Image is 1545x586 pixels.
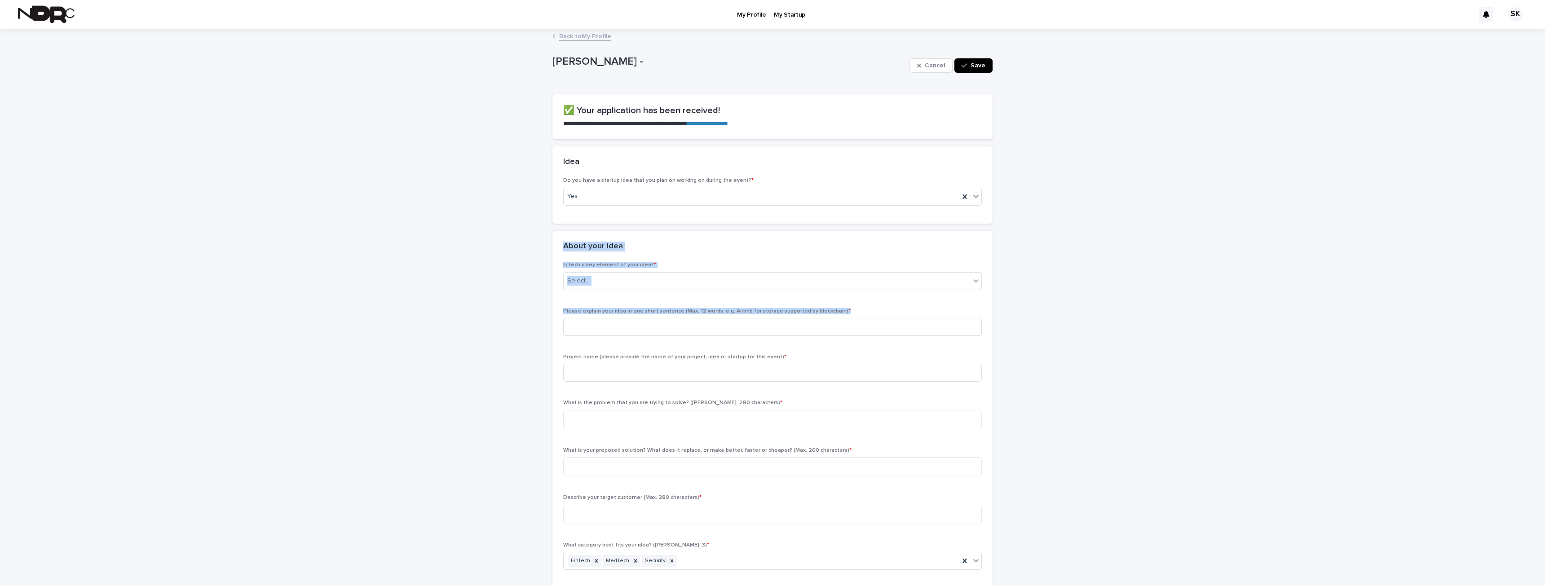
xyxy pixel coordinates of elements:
img: fPh53EbzTSOZ76wyQ5GQ [18,5,75,23]
span: Is tech a key element of your idea? [563,262,656,268]
div: SK [1508,7,1523,22]
span: Cancel [925,62,945,69]
span: What is the problem that you are trying to solve? ([PERSON_NAME]. 280 characters) [563,400,782,405]
span: What category best fits your idea? ([PERSON_NAME]. 3) [563,542,709,548]
span: Describe your target customer (Max. 280 characters) [563,495,702,500]
button: Save [954,58,993,73]
div: Select... [567,276,590,286]
span: Yes [567,192,578,201]
div: FinTech [568,555,592,567]
button: Cancel [909,58,953,73]
span: Please explain your idea in one short sentence (Max. 12 words. e.g. Airbnb for storage supported ... [563,308,851,314]
a: Back toMy Profile [559,31,611,41]
span: Do you have a startup idea that you plan on working on during the event? [563,178,754,183]
h2: About your idea [563,242,623,251]
span: What is your proposed solution? What does it replace, or make better, faster or cheaper? (Max. 20... [563,448,852,453]
p: [PERSON_NAME] - [552,55,906,68]
h2: ✅ Your application has been received! [563,105,982,116]
span: Project name (please provide the name of your project, idea or startup for this event) [563,354,786,360]
div: MedTech [603,555,631,567]
span: Save [971,62,985,69]
h2: Idea [563,157,579,167]
div: Security [642,555,667,567]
